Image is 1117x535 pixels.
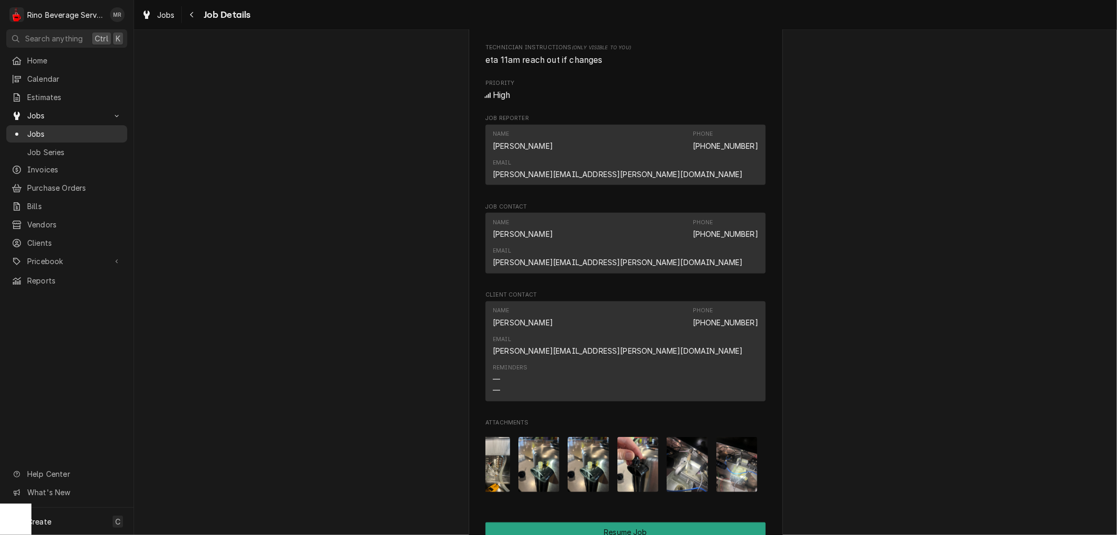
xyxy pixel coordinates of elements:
[568,437,609,492] img: HCoMZxASoexuoM9BG2mv
[518,437,560,492] img: EL9DX9koQ6uQxoEb4RGA
[493,374,500,385] div: —
[27,164,122,175] span: Invoices
[493,247,743,268] div: Email
[493,159,511,167] div: Email
[485,213,766,274] div: Contact
[493,258,743,267] a: [PERSON_NAME][EMAIL_ADDRESS][PERSON_NAME][DOMAIN_NAME]
[493,346,743,355] a: [PERSON_NAME][EMAIL_ADDRESS][PERSON_NAME][DOMAIN_NAME]
[27,487,121,498] span: What's New
[6,198,127,215] a: Bills
[27,92,122,103] span: Estimates
[693,141,758,150] a: [PHONE_NUMBER]
[485,419,766,500] div: Attachments
[9,7,24,22] div: R
[693,219,713,227] div: Phone
[493,219,510,227] div: Name
[27,147,122,158] span: Job Series
[485,125,766,185] div: Contact
[485,55,603,65] span: eta 11am reach out if changes
[27,237,122,248] span: Clients
[469,437,510,492] img: 6wyOft14TX2ktT22KbJz
[485,79,766,102] div: Priority
[27,55,122,66] span: Home
[6,70,127,88] a: Calendar
[9,7,24,22] div: Rino Beverage Service's Avatar
[693,307,758,327] div: Phone
[6,179,127,196] a: Purchase Orders
[485,429,766,501] span: Attachments
[25,33,83,44] span: Search anything
[572,45,631,50] span: (Only Visible to You)
[493,170,743,179] a: [PERSON_NAME][EMAIL_ADDRESS][PERSON_NAME][DOMAIN_NAME]
[693,318,758,327] a: [PHONE_NUMBER]
[485,114,766,123] span: Job Reporter
[27,9,104,20] div: Rino Beverage Service
[716,437,758,492] img: DtJ0FvKmQiqQR3f4cFVh
[493,364,527,396] div: Reminders
[6,107,127,124] a: Go to Jobs
[493,335,511,344] div: Email
[6,484,127,501] a: Go to What's New
[485,291,766,406] div: Client Contact
[201,8,251,22] span: Job Details
[27,275,122,286] span: Reports
[6,253,127,270] a: Go to Pricebook
[485,301,766,406] div: Client Contact List
[693,307,713,315] div: Phone
[485,114,766,190] div: Job Reporter
[493,335,743,356] div: Email
[493,130,553,151] div: Name
[110,7,125,22] div: Melissa Rinehart's Avatar
[485,291,766,299] span: Client Contact
[485,43,766,52] span: Technician Instructions
[485,301,766,401] div: Contact
[6,144,127,161] a: Job Series
[485,89,766,102] div: High
[6,465,127,483] a: Go to Help Center
[6,272,127,289] a: Reports
[493,307,510,315] div: Name
[6,52,127,69] a: Home
[693,219,758,239] div: Phone
[6,234,127,252] a: Clients
[485,125,766,190] div: Job Reporter List
[693,230,758,238] a: [PHONE_NUMBER]
[485,79,766,88] span: Priority
[485,89,766,102] span: Priority
[485,419,766,427] span: Attachments
[27,182,122,193] span: Purchase Orders
[493,159,743,180] div: Email
[27,201,122,212] span: Bills
[6,161,127,178] a: Invoices
[116,33,120,44] span: K
[485,203,766,278] div: Job Contact
[493,130,510,138] div: Name
[137,6,179,24] a: Jobs
[27,468,121,479] span: Help Center
[493,219,553,239] div: Name
[493,317,553,328] div: [PERSON_NAME]
[6,89,127,106] a: Estimates
[667,437,708,492] img: bGQKqc7Qr2KuwF5Icq5A
[485,203,766,211] span: Job Contact
[6,29,127,48] button: Search anythingCtrlK
[115,516,120,527] span: C
[95,33,108,44] span: Ctrl
[493,140,553,151] div: [PERSON_NAME]
[493,385,500,396] div: —
[6,216,127,233] a: Vendors
[157,9,175,20] span: Jobs
[27,517,51,526] span: Create
[184,6,201,23] button: Navigate back
[693,130,713,138] div: Phone
[110,7,125,22] div: MR
[27,73,122,84] span: Calendar
[27,219,122,230] span: Vendors
[27,128,122,139] span: Jobs
[693,130,758,151] div: Phone
[485,43,766,66] div: [object Object]
[493,228,553,239] div: [PERSON_NAME]
[617,437,659,492] img: l5KqCKX4REWl0ojTdRhf
[493,307,553,327] div: Name
[27,256,106,267] span: Pricebook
